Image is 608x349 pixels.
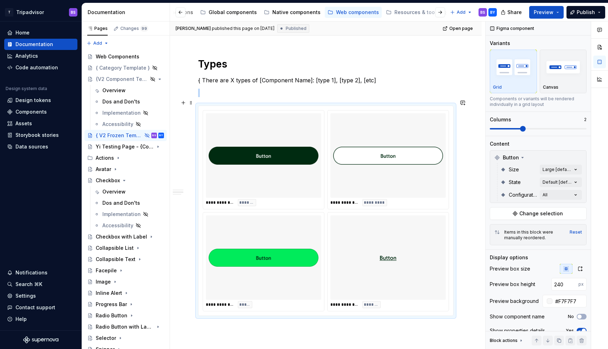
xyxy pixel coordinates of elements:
a: Overview [91,85,167,96]
a: Settings [4,290,77,302]
div: Accessibility [102,222,133,229]
div: Block actions [490,338,518,343]
div: BY [159,132,163,139]
div: Actions [84,152,167,164]
a: { V2 Frozen Template }BSBY [84,130,167,141]
img: placeholder [493,54,534,80]
a: Image [84,276,167,287]
a: { Category Template } [84,62,167,74]
button: Add [448,7,474,17]
a: Progress Bar [84,299,167,310]
button: Publish [566,6,605,19]
div: Preview background [490,298,539,305]
div: Contact support [15,304,55,311]
button: placeholderCanvas [540,50,587,93]
div: Components [15,108,47,115]
img: placeholder [543,54,584,80]
div: Search ⌘K [15,281,42,288]
h1: Types [198,58,454,70]
div: Show component name [490,313,545,320]
p: { There are X types of [Component Name]: [type 1], [type 2], [etc] [198,76,454,84]
p: Canvas [543,84,558,90]
div: Data sources [15,143,48,150]
a: Checkbox with Label [84,231,167,242]
div: Columns [490,116,511,123]
a: Inline Alert [84,287,167,299]
div: Actions [96,154,114,161]
div: Button [492,152,585,163]
div: Resources & tools [394,9,439,16]
input: 116 [551,278,578,291]
a: Web Components [84,51,167,62]
div: Preview box size [490,265,530,272]
button: Notifications [4,267,77,278]
div: Radio Button [96,312,127,319]
div: Image [96,278,111,285]
button: Change selection [490,207,587,220]
div: Documentation [88,9,167,16]
a: Dos and Don'ts [91,197,167,209]
span: Change selection [519,210,563,217]
span: 99 [140,26,148,31]
div: Facepile [96,267,117,274]
div: Yi Testing Page - {Component Template V2} [96,143,154,150]
div: Items in this block were manually reordered. [504,229,565,241]
svg: Supernova Logo [23,336,58,343]
div: BS [152,132,156,139]
div: Web components [336,9,379,16]
a: Analytics [4,50,77,62]
div: Design system data [6,86,47,91]
div: { V2 Frozen Template } [96,132,142,139]
button: TTripadvisorBS [1,5,80,20]
div: Assets [15,120,32,127]
a: Radio Button [84,310,167,321]
a: Collapsible Text [84,254,167,265]
a: Selector [84,332,167,344]
button: Contact support [4,302,77,313]
div: Help [15,316,27,323]
button: All [540,190,582,200]
a: Code automation [4,62,77,73]
div: Settings [15,292,36,299]
div: Web Components [96,53,139,60]
div: Storybook stories [15,132,59,139]
span: Add [457,9,465,15]
div: BS [480,9,485,15]
div: Collapsible List [96,245,134,252]
a: Resources & tools [383,7,450,18]
p: px [578,281,584,287]
div: Design tokens [15,97,51,104]
div: Variants [490,40,510,47]
div: { Category Template } [96,64,150,71]
div: Checkbox with Label [96,233,147,240]
div: Progress Bar [96,301,127,308]
div: Dos and Don'ts [102,199,140,207]
div: Overview [102,188,126,195]
button: Reset [570,229,582,235]
div: Notifications [15,269,47,276]
span: Published [286,26,306,31]
div: Analytics [15,52,38,59]
div: Documentation [15,41,53,48]
div: Home [15,29,30,36]
a: Open page [441,24,476,33]
label: Yes [566,328,574,334]
div: {V2 Component Template} [96,76,148,83]
a: Home [4,27,77,38]
span: Share [507,9,522,16]
button: Share [497,6,526,19]
button: Default [default] [540,177,582,187]
a: Implementation [91,107,167,119]
div: BS [71,9,76,15]
div: Global components [209,9,257,16]
button: Large [default] [540,165,582,174]
span: State [509,179,521,186]
div: Tripadvisor [16,9,44,16]
button: Search ⌘K [4,279,77,290]
div: T [5,8,13,17]
div: Checkbox [96,177,120,184]
div: Components or variants will be rendered individually in a grid layout [490,96,587,107]
a: Radio Button with Label [84,321,167,332]
div: Page tree [34,5,307,19]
